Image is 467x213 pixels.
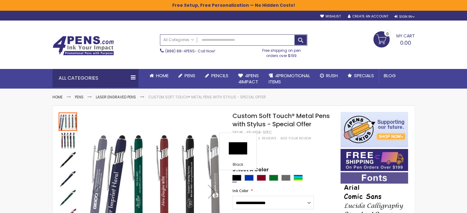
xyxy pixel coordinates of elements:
div: Green [269,175,278,181]
div: Custom Soft Touch® Metal Pens with Stylus - Special Offer [59,188,78,207]
a: All Categories [160,35,197,45]
img: 4pens 4 kids [341,112,408,147]
span: Home [156,72,169,79]
iframe: Google Customer Reviews [416,196,467,213]
a: 4Pens4impact [233,69,264,89]
span: 0.00 [400,39,411,47]
a: Wishlist [320,14,341,19]
a: Pens [75,94,84,100]
img: Free shipping on orders over $199 [341,149,408,171]
a: Blog [379,69,401,82]
li: Custom Soft Touch® Metal Pens with Stylus - Special Offer [148,95,266,100]
div: Grey [281,175,290,181]
span: Ink Color [232,188,248,193]
span: Custom Soft Touch® Metal Pens with Stylus - Special Offer [232,112,329,128]
div: Custom Soft Touch® Metal Pens with Stylus - Special Offer [59,169,78,188]
a: Pens [173,69,200,82]
div: Sign In [394,14,414,19]
div: Custom Soft Touch® Metal Pens with Stylus - Special Offer [59,150,78,169]
a: Create an Account [348,14,388,19]
span: Reviews [262,136,276,141]
img: Custom Soft Touch® Metal Pens with Stylus - Special Offer [59,169,77,188]
div: 4P-MS8-SPEC [246,130,272,135]
a: 4PROMOTIONALITEMS [264,69,315,89]
a: 0.00 0 [373,31,415,47]
div: Custom Soft Touch® Metal Pens with Stylus - Special Offer [59,112,78,131]
a: Specials [343,69,379,82]
a: 2 Reviews [258,136,277,141]
span: 2 [258,136,260,141]
div: Burgundy [257,175,266,181]
span: All Categories [163,37,194,42]
a: Pencils [200,69,233,82]
span: 4Pens 4impact [238,72,259,85]
span: - Call Now! [165,48,215,54]
a: Home [53,94,63,100]
a: Laser Engraved Pens [96,94,136,100]
span: 4PROMOTIONAL ITEMS [269,72,310,85]
img: 4Pens Custom Pens and Promotional Products [53,36,114,55]
img: Custom Soft Touch® Metal Pens with Stylus - Special Offer [59,131,77,150]
span: Select A Color [232,166,268,175]
span: Specials [354,72,374,79]
span: Pens [185,72,195,79]
div: Black [232,175,241,181]
img: Custom Soft Touch® Metal Pens with Stylus - Special Offer [59,188,77,207]
span: Rush [326,72,338,79]
div: All Categories [53,69,138,87]
div: Free shipping on pen orders over $199 [256,46,307,58]
span: Blog [384,72,396,79]
a: Home [145,69,173,82]
strong: SKU [232,130,243,135]
div: Blue [244,175,254,181]
div: Assorted [294,175,303,181]
span: 0 [386,31,389,37]
a: Add Your Review [280,136,311,141]
a: Rush [315,69,343,82]
span: Pencils [211,72,228,79]
div: Black [221,162,255,168]
a: (888) 88-4PENS [165,48,195,54]
img: Custom Soft Touch® Metal Pens with Stylus - Special Offer [59,150,77,169]
div: Custom Soft Touch® Metal Pens with Stylus - Special Offer [59,131,78,150]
